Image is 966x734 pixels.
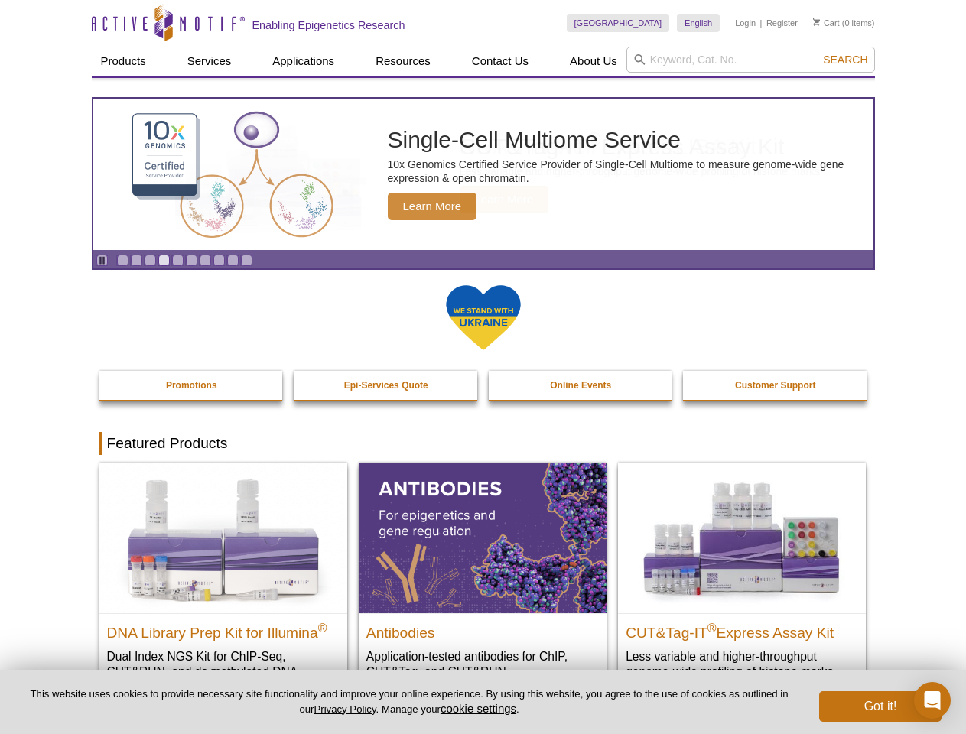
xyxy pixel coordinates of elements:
[131,255,142,266] a: Go to slide 2
[766,18,798,28] a: Register
[294,371,479,400] a: Epi-Services Quote
[96,255,108,266] a: Toggle autoplay
[263,47,343,76] a: Applications
[93,99,873,250] a: Single-Cell Multiome Service Single-Cell Multiome Service 10x Genomics Certified Service Provider...
[186,255,197,266] a: Go to slide 6
[166,380,217,391] strong: Promotions
[99,371,285,400] a: Promotions
[318,621,327,634] sup: ®
[344,380,428,391] strong: Epi-Services Quote
[550,380,611,391] strong: Online Events
[561,47,626,76] a: About Us
[366,648,599,680] p: Application-tested antibodies for ChIP, CUT&Tag, and CUT&RUN.
[117,255,128,266] a: Go to slide 1
[118,105,347,245] img: Single-Cell Multiome Service
[359,463,607,612] img: All Antibodies
[626,618,858,641] h2: CUT&Tag-IT Express Assay Kit
[93,99,873,250] article: Single-Cell Multiome Service
[359,463,607,694] a: All Antibodies Antibodies Application-tested antibodies for ChIP, CUT&Tag, and CUT&RUN.
[227,255,239,266] a: Go to slide 9
[735,380,815,391] strong: Customer Support
[626,648,858,680] p: Less variable and higher-throughput genome-wide profiling of histone marks​.
[92,47,155,76] a: Products
[914,682,951,719] div: Open Intercom Messenger
[200,255,211,266] a: Go to slide 7
[366,47,440,76] a: Resources
[567,14,670,32] a: [GEOGRAPHIC_DATA]
[626,47,875,73] input: Keyword, Cat. No.
[24,687,794,716] p: This website uses cookies to provide necessary site functionality and improve your online experie...
[388,193,477,220] span: Learn More
[445,284,522,352] img: We Stand With Ukraine
[178,47,241,76] a: Services
[735,18,756,28] a: Login
[158,255,170,266] a: Go to slide 4
[618,463,866,694] a: CUT&Tag-IT® Express Assay Kit CUT&Tag-IT®Express Assay Kit Less variable and higher-throughput ge...
[145,255,156,266] a: Go to slide 3
[818,53,872,67] button: Search
[813,18,820,26] img: Your Cart
[819,691,942,722] button: Got it!
[388,158,866,185] p: 10x Genomics Certified Service Provider of Single-Cell Multiome to measure genome-wide gene expre...
[683,371,868,400] a: Customer Support
[99,463,347,710] a: DNA Library Prep Kit for Illumina DNA Library Prep Kit for Illumina® Dual Index NGS Kit for ChIP-...
[107,648,340,695] p: Dual Index NGS Kit for ChIP-Seq, CUT&RUN, and ds methylated DNA assays.
[441,702,516,715] button: cookie settings
[760,14,763,32] li: |
[707,621,717,634] sup: ®
[618,463,866,612] img: CUT&Tag-IT® Express Assay Kit
[823,54,867,66] span: Search
[314,703,376,715] a: Privacy Policy
[813,14,875,32] li: (0 items)
[388,128,866,151] h2: Single-Cell Multiome Service
[213,255,225,266] a: Go to slide 8
[677,14,720,32] a: English
[241,255,252,266] a: Go to slide 10
[252,18,405,32] h2: Enabling Epigenetics Research
[366,618,599,641] h2: Antibodies
[107,618,340,641] h2: DNA Library Prep Kit for Illumina
[489,371,674,400] a: Online Events
[463,47,538,76] a: Contact Us
[99,463,347,612] img: DNA Library Prep Kit for Illumina
[99,432,867,455] h2: Featured Products
[172,255,184,266] a: Go to slide 5
[813,18,840,28] a: Cart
